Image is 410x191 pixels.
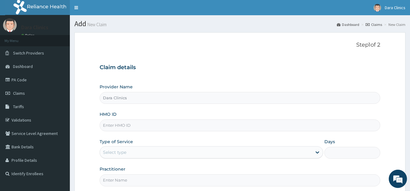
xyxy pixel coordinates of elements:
input: Enter HMO ID [100,119,381,131]
a: Claims [366,22,382,27]
label: Days [324,139,335,145]
span: Dara Clinics [385,5,405,10]
small: New Claim [86,22,107,27]
p: Step 1 of 2 [100,42,381,48]
input: Enter Name [100,174,381,186]
p: Dara Clinics [21,25,48,30]
label: Provider Name [100,84,133,90]
span: Switch Providers [13,50,44,56]
li: New Claim [383,22,405,27]
label: Type of Service [100,139,133,145]
h1: Add [74,20,405,28]
span: Claims [13,90,25,96]
img: User Image [3,18,17,32]
a: Dashboard [337,22,359,27]
label: HMO ID [100,111,117,117]
a: Online [21,33,36,37]
span: Tariffs [13,104,24,109]
span: Dashboard [13,64,33,69]
div: Select type [103,149,126,155]
h3: Claim details [100,64,381,71]
label: Practitioner [100,166,125,172]
img: User Image [374,4,381,12]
